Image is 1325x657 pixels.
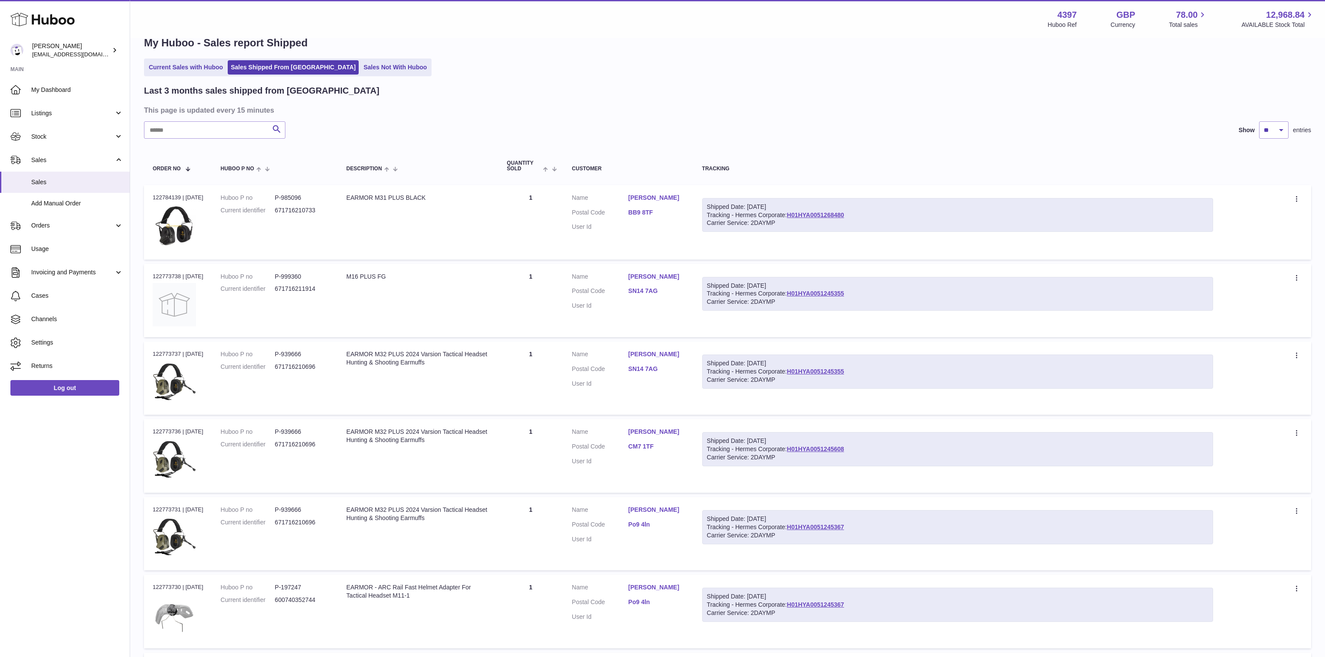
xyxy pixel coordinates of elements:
[702,588,1213,622] div: Tracking - Hermes Corporate:
[1169,9,1207,29] a: 78.00 Total sales
[787,290,844,297] a: H01HYA0051245355
[221,440,275,449] dt: Current identifier
[702,510,1213,544] div: Tracking - Hermes Corporate:
[628,273,685,281] a: [PERSON_NAME]
[628,194,685,202] a: [PERSON_NAME]
[347,583,490,600] div: EARMOR - ARC Rail Fast Helmet Adapter For Tactical Headset M11-1
[1057,9,1077,21] strong: 4397
[707,609,1208,617] div: Carrier Service: 2DAYMP
[628,442,685,451] a: CM7 1TF
[31,315,123,323] span: Channels
[347,428,490,444] div: EARMOR M32 PLUS 2024 Varsion Tactical Headset Hunting & Shooting Earmuffs
[221,194,275,202] dt: Huboo P no
[787,524,844,530] a: H01HYA0051245367
[572,428,628,438] dt: Name
[360,60,430,75] a: Sales Not With Huboo
[153,204,196,249] img: 1715676626.jpg
[31,178,123,186] span: Sales
[572,598,628,608] dt: Postal Code
[275,206,329,215] dd: 671716210733
[275,583,329,592] dd: P-197247
[144,36,1311,50] h1: My Huboo - Sales report Shipped
[275,440,329,449] dd: 671716210696
[153,350,203,358] div: 122773737 | [DATE]
[10,44,23,57] img: drumnnbass@gmail.com
[498,419,563,492] td: 1
[1169,21,1207,29] span: Total sales
[153,583,203,591] div: 122773730 | [DATE]
[707,531,1208,540] div: Carrier Service: 2DAYMP
[572,208,628,219] dt: Postal Code
[628,350,685,358] a: [PERSON_NAME]
[221,363,275,371] dt: Current identifier
[31,199,123,208] span: Add Manual Order
[707,219,1208,227] div: Carrier Service: 2DAYMP
[153,516,196,559] img: $_1.JPG
[347,166,382,172] span: Description
[1241,9,1315,29] a: 12,968.84 AVAILABLE Stock Total
[153,361,196,404] img: $_1.JPG
[347,194,490,202] div: EARMOR M31 PLUS BLACK
[153,166,181,172] span: Order No
[707,359,1208,368] div: Shipped Date: [DATE]
[572,442,628,453] dt: Postal Code
[707,592,1208,601] div: Shipped Date: [DATE]
[144,105,1309,115] h3: This page is updated every 15 minutes
[498,185,563,260] td: 1
[702,432,1213,466] div: Tracking - Hermes Corporate:
[572,613,628,621] dt: User Id
[628,428,685,436] a: [PERSON_NAME]
[153,506,203,514] div: 122773731 | [DATE]
[275,596,329,604] dd: 600740352744
[572,273,628,283] dt: Name
[1293,126,1311,134] span: entries
[221,596,275,604] dt: Current identifier
[32,51,128,58] span: [EMAIL_ADDRESS][DOMAIN_NAME]
[707,376,1208,384] div: Carrier Service: 2DAYMP
[31,292,123,300] span: Cases
[153,273,203,280] div: 122773738 | [DATE]
[347,506,490,522] div: EARMOR M32 PLUS 2024 Varsion Tactical Headset Hunting & Shooting Earmuffs
[31,245,123,253] span: Usage
[572,166,685,172] div: Customer
[275,194,329,202] dd: P-985096
[507,160,541,172] span: Quantity Sold
[31,362,123,370] span: Returns
[221,285,275,293] dt: Current identifier
[572,350,628,361] dt: Name
[1266,9,1305,21] span: 12,968.84
[10,380,119,396] a: Log out
[572,457,628,465] dt: User Id
[31,268,114,276] span: Invoicing and Payments
[153,594,196,637] img: $_12.PNG
[498,342,563,415] td: 1
[32,42,110,59] div: [PERSON_NAME]
[572,223,628,231] dt: User Id
[628,520,685,529] a: Po9 4ln
[707,282,1208,290] div: Shipped Date: [DATE]
[498,575,563,648] td: 1
[153,194,203,202] div: 122784139 | [DATE]
[1241,21,1315,29] span: AVAILABLE Stock Total
[228,60,359,75] a: Sales Shipped From [GEOGRAPHIC_DATA]
[275,285,329,293] dd: 671716211914
[787,601,844,608] a: H01HYA0051245367
[275,350,329,358] dd: P-939666
[628,287,685,295] a: SN14 7AG
[221,506,275,514] dt: Huboo P no
[707,298,1208,306] div: Carrier Service: 2DAYMP
[221,518,275,527] dt: Current identifier
[153,283,196,326] img: no-photo.jpg
[221,583,275,592] dt: Huboo P no
[572,535,628,543] dt: User Id
[31,156,114,164] span: Sales
[707,453,1208,462] div: Carrier Service: 2DAYMP
[572,506,628,516] dt: Name
[572,583,628,594] dt: Name
[31,86,123,94] span: My Dashboard
[1176,9,1197,21] span: 78.00
[498,497,563,570] td: 1
[572,287,628,297] dt: Postal Code
[31,221,114,230] span: Orders
[787,368,844,375] a: H01HYA0051245355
